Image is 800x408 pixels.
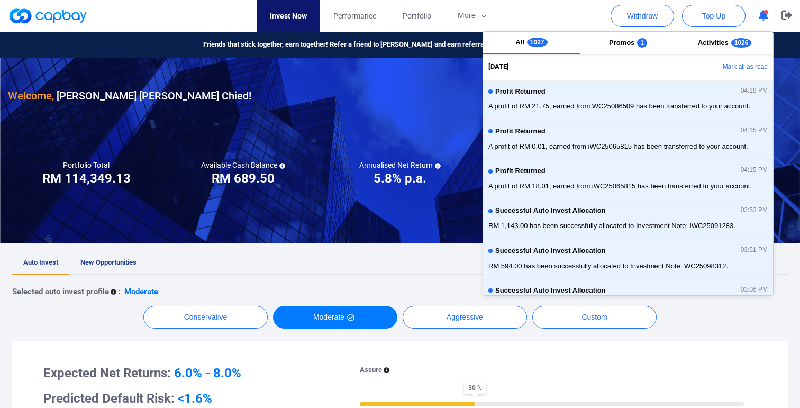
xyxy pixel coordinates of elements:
h5: Available Cash Balance [201,160,285,170]
span: 03:53 PM [741,207,768,214]
button: Promos1 [580,32,677,54]
h3: RM 689.50 [212,170,275,187]
button: Custom [532,306,657,329]
span: Auto Invest [23,258,58,266]
h3: RM 114,349.13 [42,170,131,187]
button: Moderate [273,306,397,329]
span: Activities [698,39,729,47]
span: 03:51 PM [741,247,768,254]
span: [DATE] [488,61,509,72]
h3: Predicted Default Risk: [43,390,331,407]
span: Successful Auto Invest Allocation [495,247,606,255]
span: Profit Returned [495,128,546,135]
span: 30 % [464,381,486,394]
span: 04:18 PM [741,87,768,95]
button: Successful Auto Invest Allocation03:53 PMRM 1,143.00 has been successfully allocated to Investmen... [483,200,773,240]
span: Friends that stick together, earn together! Refer a friend to [PERSON_NAME] and earn referral rew... [203,39,529,50]
h3: [PERSON_NAME] [PERSON_NAME] Chied ! [8,87,251,104]
p: Assure [360,365,382,376]
button: Activities1026 [676,32,773,54]
span: A profit of RM 0.01, earned from iWC25065815 has been transferred to your account. [488,141,768,152]
span: 03:06 PM [741,286,768,294]
span: Profit Returned [495,88,546,96]
span: A profit of RM 18.01, earned from iWC25065815 has been transferred to your account. [488,181,768,192]
span: Performance [333,10,376,22]
h3: 5.8% p.a. [374,170,426,187]
span: Top Up [702,11,725,21]
button: Successful Auto Invest Allocation03:06 PMRM 260.00 has been successfully allocated to Investment ... [483,279,773,319]
p: Selected auto invest profile [12,285,109,298]
p: Moderate [124,285,158,298]
span: A profit of RM 21.75, earned from WC25086509 has been transferred to your account. [488,101,768,112]
button: Mark all as read [659,58,773,76]
span: RM 594.00 has been successfully allocated to Investment Note: WC25098312. [488,261,768,271]
span: Successful Auto Invest Allocation [495,287,606,295]
button: Conservative [143,306,268,329]
span: 6.0% - 8.0% [174,366,241,380]
h5: Portfolio Total [63,160,110,170]
span: New Opportunities [80,258,137,266]
span: Profit Returned [495,167,546,175]
button: Aggressive [403,306,527,329]
h3: Expected Net Returns: [43,365,331,382]
button: Top Up [682,5,746,27]
button: Profit Returned04:15 PMA profit of RM 0.01, earned from iWC25065815 has been transferred to your ... [483,120,773,160]
span: 1027 [527,38,548,47]
span: Successful Auto Invest Allocation [495,207,606,215]
button: Profit Returned04:15 PMA profit of RM 18.01, earned from iWC25065815 has been transferred to your... [483,160,773,200]
button: Successful Auto Invest Allocation03:51 PMRM 594.00 has been successfully allocated to Investment ... [483,240,773,279]
h5: Annualised Net Return [359,160,441,170]
span: Welcome, [8,89,54,102]
span: All [515,38,524,46]
p: : [118,285,120,298]
span: 04:15 PM [741,167,768,174]
span: 04:15 PM [741,127,768,134]
button: Profit Returned04:18 PMA profit of RM 21.75, earned from WC25086509 has been transferred to your ... [483,80,773,120]
button: Withdraw [611,5,674,27]
span: 1 [637,38,647,48]
span: 1026 [731,38,752,48]
span: RM 1,143.00 has been successfully allocated to Investment Note: iWC25091283. [488,221,768,231]
span: Portfolio [403,10,431,22]
button: All1027 [483,32,580,54]
span: <1.6% [178,391,212,406]
span: Promos [609,39,634,47]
